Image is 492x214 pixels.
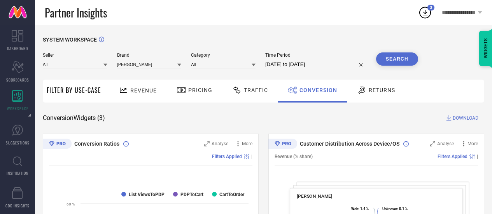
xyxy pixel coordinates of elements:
span: Category [191,52,256,58]
text: : 0.1 % [382,207,408,211]
span: Filters Applied [212,154,242,159]
span: | [251,154,252,159]
span: DASHBOARD [7,45,28,51]
text: PDPToCart [180,192,203,197]
span: SYSTEM WORKSPACE [43,37,97,43]
span: Returns [369,87,395,93]
span: Customer Distribution Across Device/OS [300,141,399,147]
text: 60 % [67,202,75,206]
span: More [467,141,478,146]
span: SUGGESTIONS [6,140,30,146]
span: Pricing [188,87,212,93]
span: Analyse [212,141,228,146]
span: Analyse [437,141,454,146]
svg: Zoom [204,141,210,146]
span: | [477,154,478,159]
span: Revenue (% share) [275,154,313,159]
span: WORKSPACE [7,106,28,111]
span: SCORECARDS [6,77,29,83]
div: Premium [268,139,297,150]
span: Partner Insights [45,5,107,21]
tspan: Unknown [382,207,397,211]
span: Filter By Use-Case [47,85,101,95]
text: : 1.4 % [351,207,369,211]
span: Conversion Widgets ( 3 ) [43,114,105,122]
button: Search [376,52,418,66]
span: Brand [117,52,182,58]
div: Open download list [418,5,432,19]
span: Traffic [244,87,268,93]
span: Revenue [130,87,157,94]
span: INSPIRATION [7,170,28,176]
span: 3 [430,5,432,10]
svg: Zoom [430,141,435,146]
span: DOWNLOAD [453,114,478,122]
span: Conversion [299,87,337,93]
span: [PERSON_NAME] [297,193,332,199]
span: Conversion Ratios [74,141,119,147]
div: Premium [43,139,72,150]
text: List ViewsToPDP [129,192,165,197]
tspan: Web [351,207,358,211]
span: Filters Applied [438,154,467,159]
span: CDC INSIGHTS [5,203,30,209]
span: Time Period [265,52,366,58]
span: Seller [43,52,107,58]
input: Select time period [265,60,366,69]
text: CartToOrder [219,192,245,197]
span: More [242,141,252,146]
